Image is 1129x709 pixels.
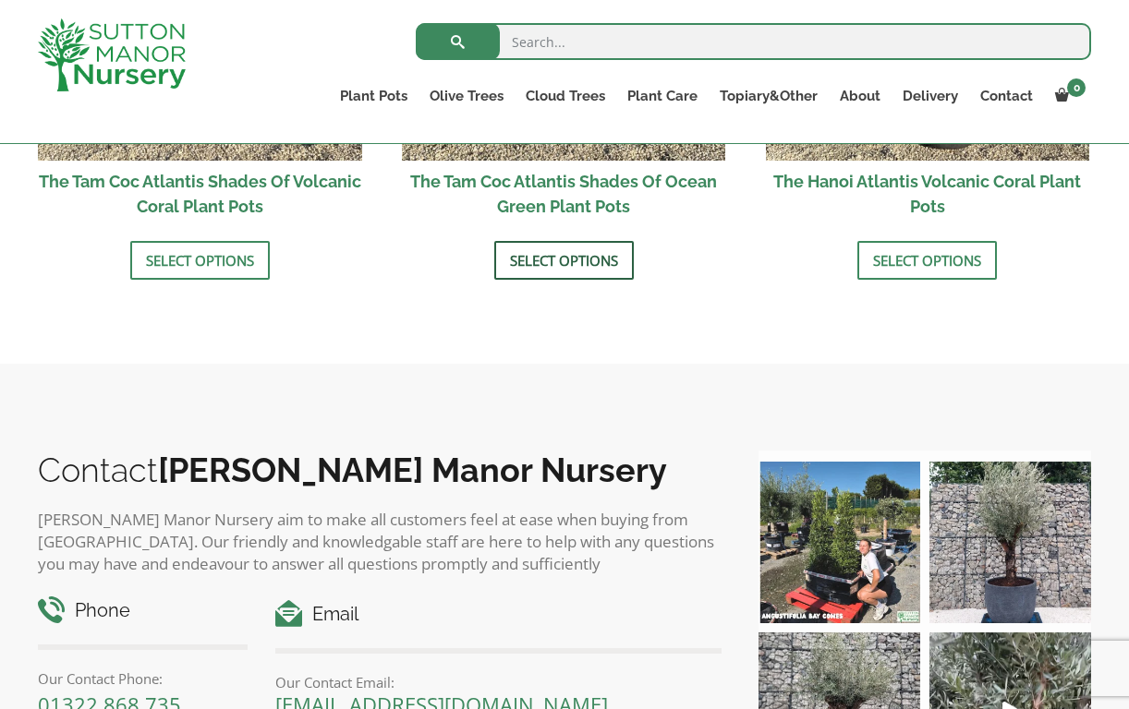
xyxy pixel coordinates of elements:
[766,161,1090,227] h2: The Hanoi Atlantis Volcanic Coral Plant Pots
[857,241,997,280] a: Select options for “The Hanoi Atlantis Volcanic Coral Plant Pots”
[416,23,1091,60] input: Search...
[829,83,892,109] a: About
[616,83,709,109] a: Plant Care
[38,667,248,690] p: Our Contact Phone:
[892,83,969,109] a: Delivery
[494,241,634,280] a: Select options for “The Tam Coc Atlantis Shades Of Ocean Green Plant Pots”
[275,600,722,629] h4: Email
[38,451,722,489] h2: Contact
[38,18,186,91] img: logo
[759,462,920,623] img: Our elegant & picturesque Angustifolia Cones are an exquisite addition to your Bay Tree collectio...
[419,83,515,109] a: Olive Trees
[515,83,616,109] a: Cloud Trees
[1044,83,1091,109] a: 0
[275,671,722,693] p: Our Contact Email:
[130,241,270,280] a: Select options for “The Tam Coc Atlantis Shades Of Volcanic Coral Plant Pots”
[158,451,667,489] b: [PERSON_NAME] Manor Nursery
[969,83,1044,109] a: Contact
[329,83,419,109] a: Plant Pots
[1067,78,1086,97] span: 0
[38,161,362,227] h2: The Tam Coc Atlantis Shades Of Volcanic Coral Plant Pots
[402,161,726,227] h2: The Tam Coc Atlantis Shades Of Ocean Green Plant Pots
[929,462,1091,623] img: A beautiful multi-stem Spanish Olive tree potted in our luxurious fibre clay pots 😍😍
[38,509,722,575] p: [PERSON_NAME] Manor Nursery aim to make all customers feel at ease when buying from [GEOGRAPHIC_D...
[709,83,829,109] a: Topiary&Other
[38,596,248,625] h4: Phone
